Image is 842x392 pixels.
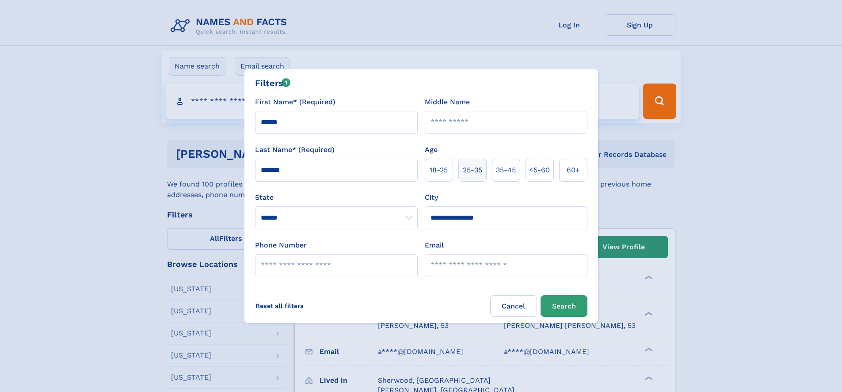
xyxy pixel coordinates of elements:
span: 25‑35 [463,165,482,175]
label: Phone Number [255,240,307,251]
label: Last Name* (Required) [255,145,335,155]
label: Reset all filters [250,295,309,316]
span: 60+ [567,165,580,175]
span: 35‑45 [496,165,516,175]
label: Email [425,240,444,251]
label: Middle Name [425,97,470,107]
label: Age [425,145,438,155]
label: Cancel [490,295,537,317]
div: Filters [255,76,291,90]
button: Search [541,295,587,317]
label: First Name* (Required) [255,97,335,107]
span: 18‑25 [430,165,448,175]
label: City [425,192,438,203]
span: 45‑60 [529,165,550,175]
label: State [255,192,418,203]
